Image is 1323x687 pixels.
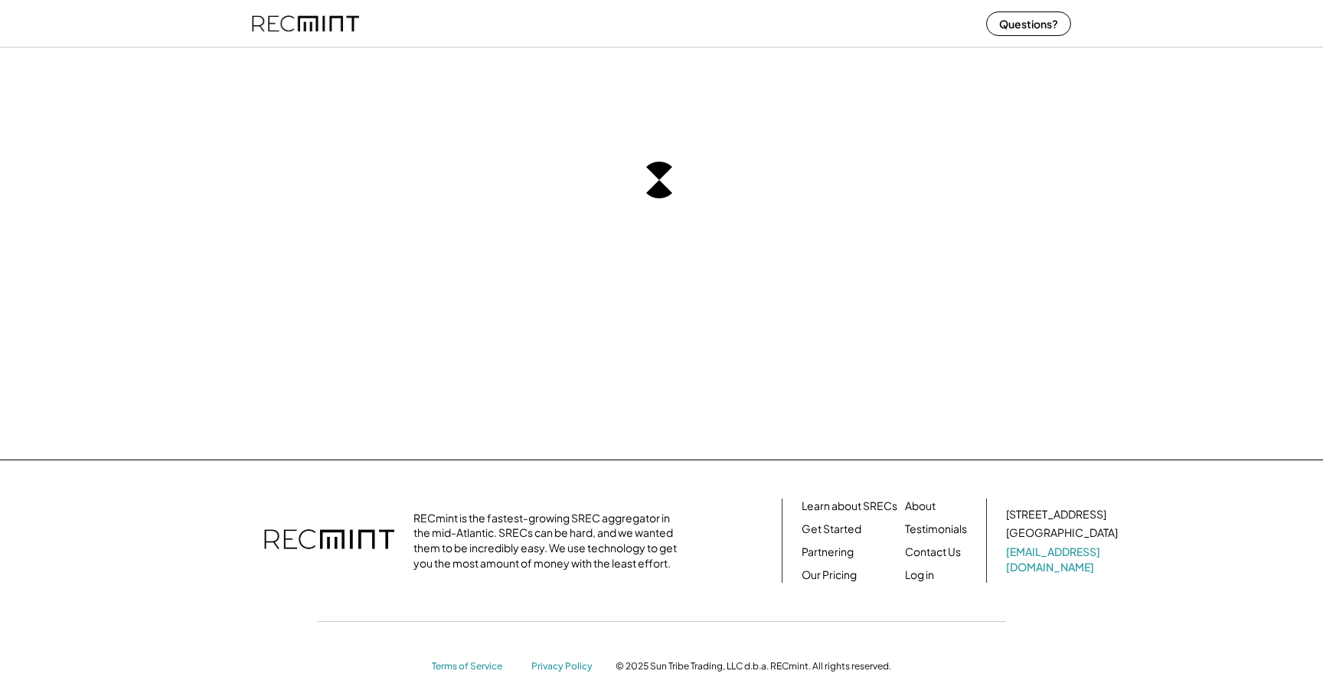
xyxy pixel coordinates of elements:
a: Terms of Service [432,660,516,673]
a: Contact Us [905,545,961,560]
a: Testimonials [905,522,967,537]
a: Get Started [802,522,861,537]
div: [STREET_ADDRESS] [1006,507,1106,522]
div: © 2025 Sun Tribe Trading, LLC d.b.a. RECmint. All rights reserved. [616,660,891,672]
a: Learn about SRECs [802,499,897,514]
img: recmint-logotype%403x.png [264,514,394,568]
div: [GEOGRAPHIC_DATA] [1006,525,1118,541]
img: recmint-logotype%403x%20%281%29.jpeg [252,3,359,44]
a: Partnering [802,545,854,560]
a: Log in [905,568,934,583]
button: Questions? [986,11,1071,36]
div: RECmint is the fastest-growing SREC aggregator in the mid-Atlantic. SRECs can be hard, and we wan... [413,511,685,571]
a: [EMAIL_ADDRESS][DOMAIN_NAME] [1006,545,1121,574]
a: Privacy Policy [531,660,600,673]
a: Our Pricing [802,568,857,583]
a: About [905,499,936,514]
